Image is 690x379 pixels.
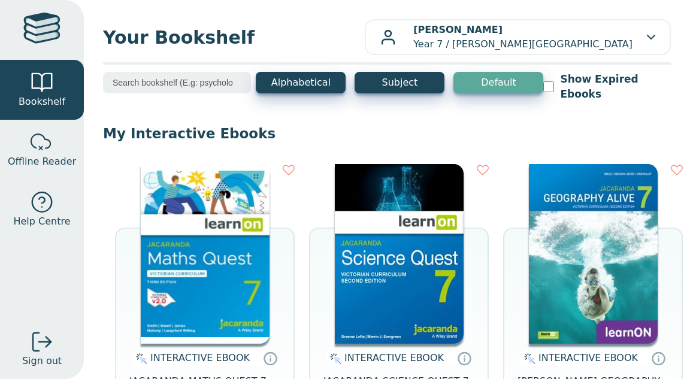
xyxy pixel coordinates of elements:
[413,23,632,51] p: Year 7 / [PERSON_NAME][GEOGRAPHIC_DATA]
[19,95,65,109] span: Bookshelf
[560,72,671,102] label: Show Expired Ebooks
[132,351,147,366] img: interactive.svg
[335,164,464,344] img: 329c5ec2-5188-ea11-a992-0272d098c78b.jpg
[365,19,671,55] button: [PERSON_NAME]Year 7 / [PERSON_NAME][GEOGRAPHIC_DATA]
[150,352,250,363] span: INTERACTIVE EBOOK
[355,72,444,93] button: Subject
[453,72,543,93] button: Default
[413,24,503,35] b: [PERSON_NAME]
[520,351,535,366] img: interactive.svg
[263,351,277,365] a: Interactive eBooks are accessed online via the publisher’s portal. They contain interactive resou...
[651,351,665,365] a: Interactive eBooks are accessed online via the publisher’s portal. They contain interactive resou...
[326,351,341,366] img: interactive.svg
[103,72,251,93] input: Search bookshelf (E.g: psychology)
[538,352,638,363] span: INTERACTIVE EBOOK
[8,154,76,169] span: Offline Reader
[256,72,346,93] button: Alphabetical
[103,125,671,142] p: My Interactive Ebooks
[344,352,444,363] span: INTERACTIVE EBOOK
[103,24,365,51] span: Your Bookshelf
[22,354,62,368] span: Sign out
[141,164,270,344] img: b87b3e28-4171-4aeb-a345-7fa4fe4e6e25.jpg
[529,164,658,344] img: cc9fd0c4-7e91-e911-a97e-0272d098c78b.jpg
[457,351,471,365] a: Interactive eBooks are accessed online via the publisher’s portal. They contain interactive resou...
[13,214,70,229] span: Help Centre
